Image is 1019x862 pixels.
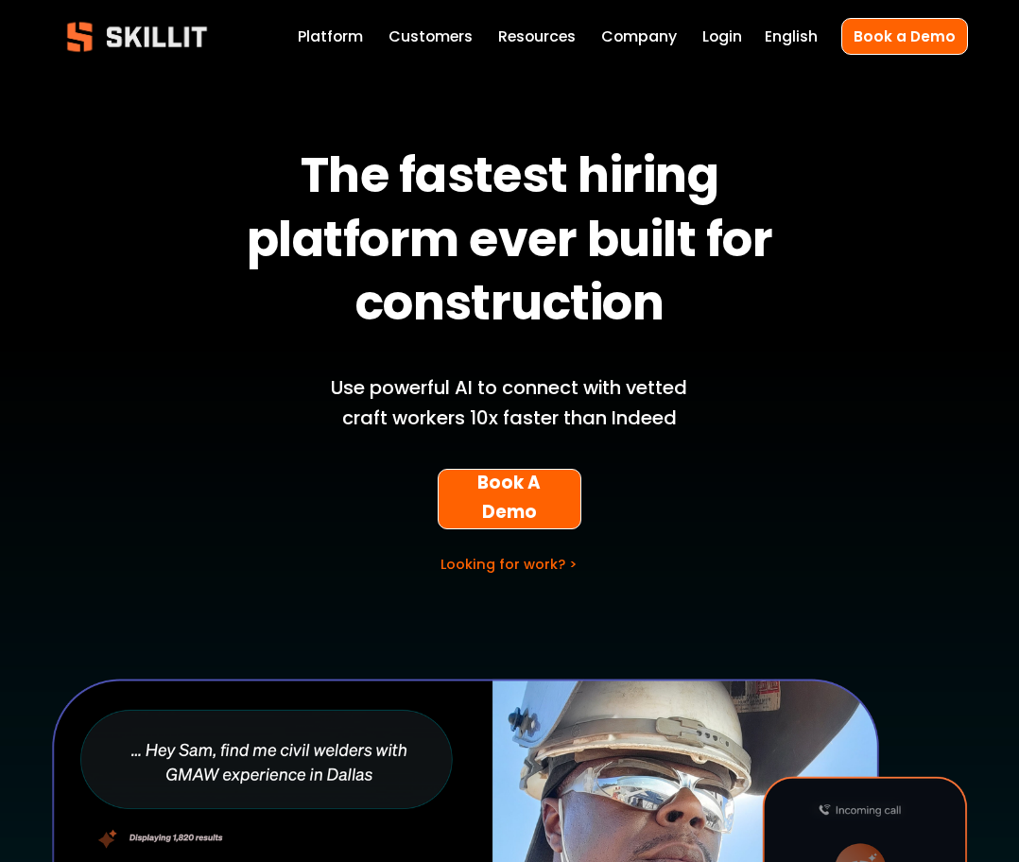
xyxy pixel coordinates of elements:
[765,26,818,48] span: English
[247,139,783,349] strong: The fastest hiring platform ever built for construction
[601,24,677,49] a: Company
[438,469,582,529] a: Book A Demo
[321,373,698,433] p: Use powerful AI to connect with vetted craft workers 10x faster than Indeed
[841,18,968,55] a: Book a Demo
[298,24,363,49] a: Platform
[498,24,576,49] a: folder dropdown
[51,9,223,65] img: Skillit
[498,26,576,48] span: Resources
[765,24,818,49] div: language picker
[389,24,473,49] a: Customers
[702,24,742,49] a: Login
[440,555,578,574] a: Looking for work? >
